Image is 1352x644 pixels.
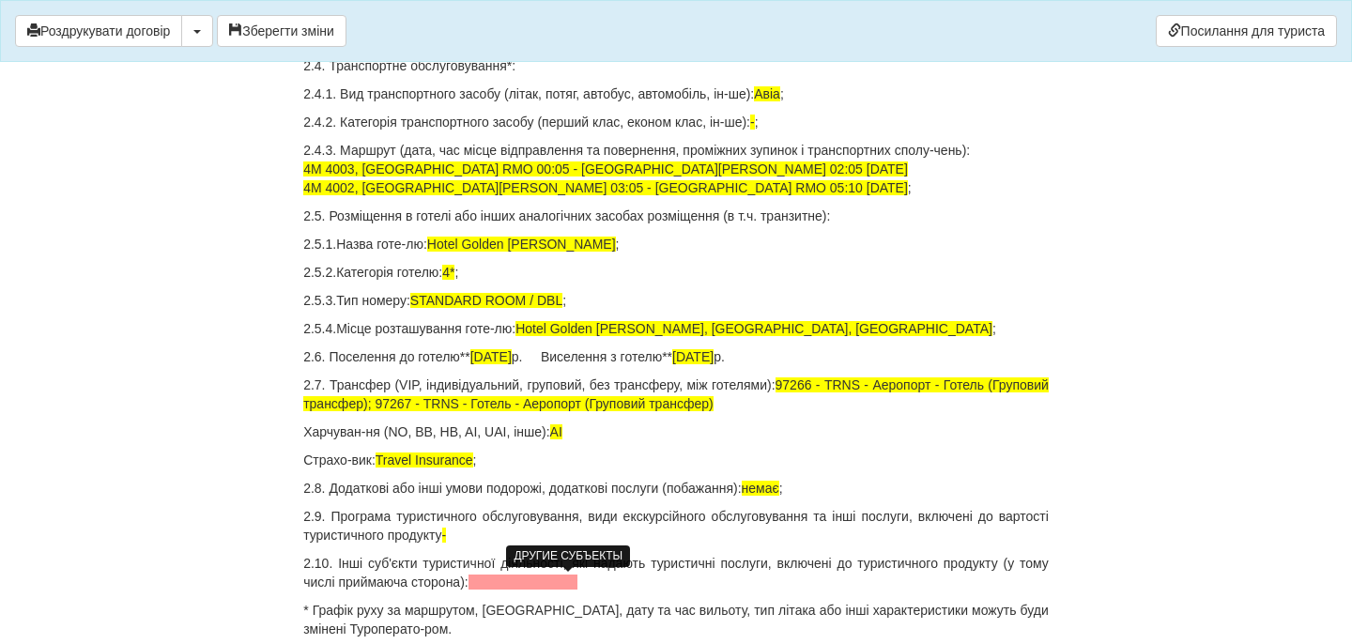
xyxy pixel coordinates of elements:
[550,424,562,439] span: AI
[470,349,512,364] span: [DATE]
[15,15,182,47] button: Роздрукувати договір
[303,113,1049,131] p: 2.4.2. Категорія транспортного засобу (перший клас, економ клас, ін-ше): ;
[303,263,1049,282] p: 2.5.2.Категорія готелю: ;
[410,293,562,308] span: STANDARD ROOM / DBL
[506,545,630,567] div: ДРУГИЕ СУБЪЕКТЫ
[427,237,616,252] span: Hotel Golden [PERSON_NAME]
[750,115,755,130] span: -
[303,422,1049,441] p: Харчуван-ня (NO, BB, HB, AI, UAI, інше):
[376,452,473,468] span: Travel Insurance
[303,319,1049,338] p: 2.5.4.Місце розташування готе-лю: ;
[303,347,1049,366] p: 2.6. Поселення до готелю** р. Виселення з готелю** р.
[303,376,1049,413] p: 2.7. Трансфер (VIP, індивідуальний, груповий, без трансферу, між готелями):
[303,291,1049,310] p: 2.5.3.Тип номеру: ;
[217,15,346,47] button: Зберегти зміни
[303,235,1049,253] p: 2.5.1.Назва готе-лю: ;
[303,161,908,195] span: 4M 4003, [GEOGRAPHIC_DATA] RMO 00:05 - [GEOGRAPHIC_DATA][PERSON_NAME] 02:05 [DATE] 4M 4002, [GEOG...
[754,86,780,101] span: Авіа
[515,321,992,336] span: Hotel Golden [PERSON_NAME], [GEOGRAPHIC_DATA], [GEOGRAPHIC_DATA]
[303,507,1049,544] p: 2.9. Програма туристичного обслуговування, види екскурсійного обслуговування та інші послуги, вкл...
[303,554,1049,591] p: 2.10. Інші суб'єкти туристичної діяльності, які надають туристичні послуги, включені до туристичн...
[303,207,1049,225] p: 2.5. Розміщення в готелі або інших аналогічних засобах розміщення (в т.ч. транзитне):
[303,451,1049,469] p: Страхо-вик: ;
[672,349,714,364] span: [DATE]
[303,84,1049,103] p: 2.4.1. Вид транспортного засобу (літак, потяг, автобус, автомобіль, ін-ше): ;
[303,479,1049,498] p: 2.8. Додаткові або інші умови подорожі, додаткові послуги (побажання): ;
[303,601,1049,638] p: * Графік руху за маршрутом, [GEOGRAPHIC_DATA], дату та час вильоту, тип літака або інші характери...
[742,481,779,496] span: немає
[442,528,447,543] span: -
[303,141,1049,197] p: 2.4.3. Маршрут (дата, час місце відправлення та повернення, проміжних зупинок і транспортних спол...
[303,56,1049,75] p: 2.4. Транспортне обслуговування*:
[1156,15,1337,47] a: Посилання для туриста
